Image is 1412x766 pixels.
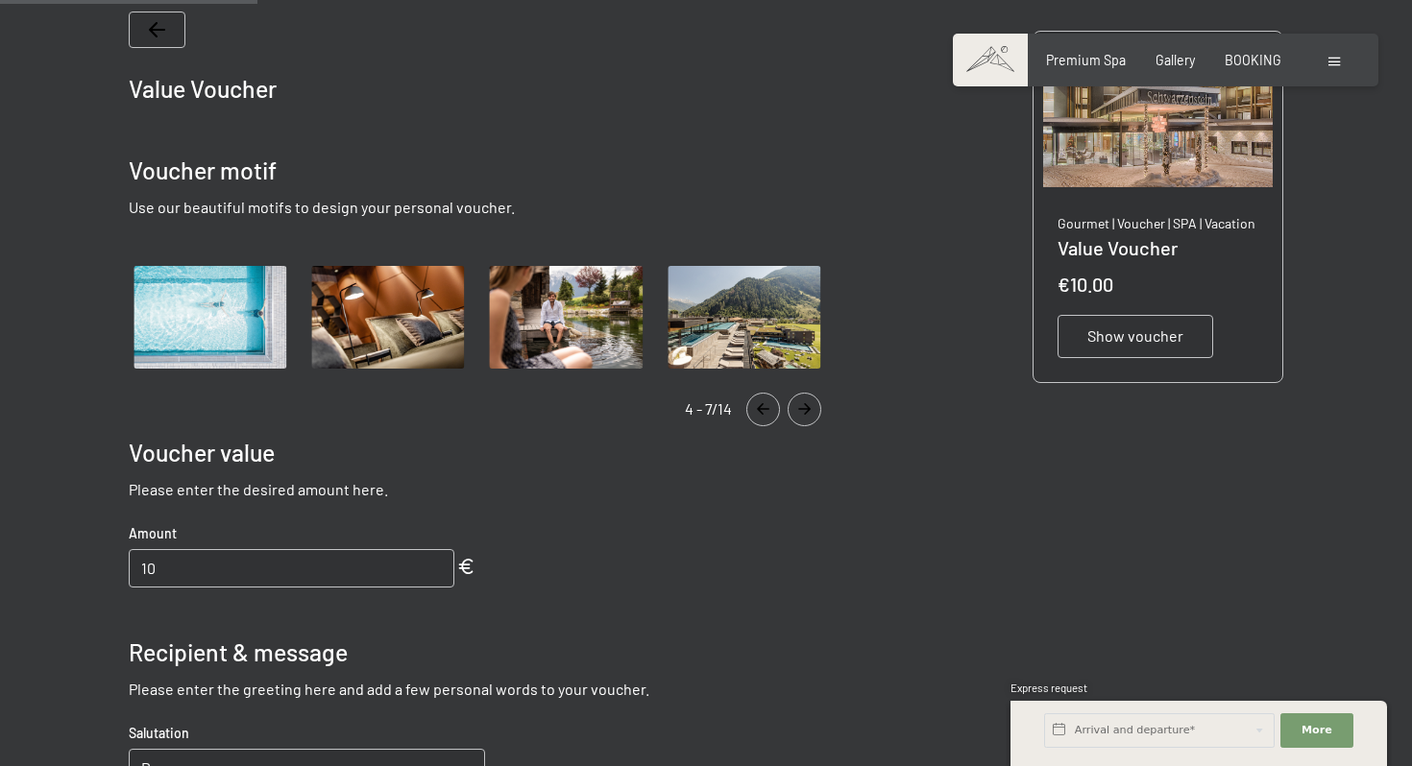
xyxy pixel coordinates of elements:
a: Gallery [1156,52,1195,68]
a: Premium Spa [1046,52,1126,68]
a: BOOKING [1225,52,1281,68]
button: More [1280,713,1353,748]
span: Express request [1010,682,1087,694]
span: More [1302,723,1332,738]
